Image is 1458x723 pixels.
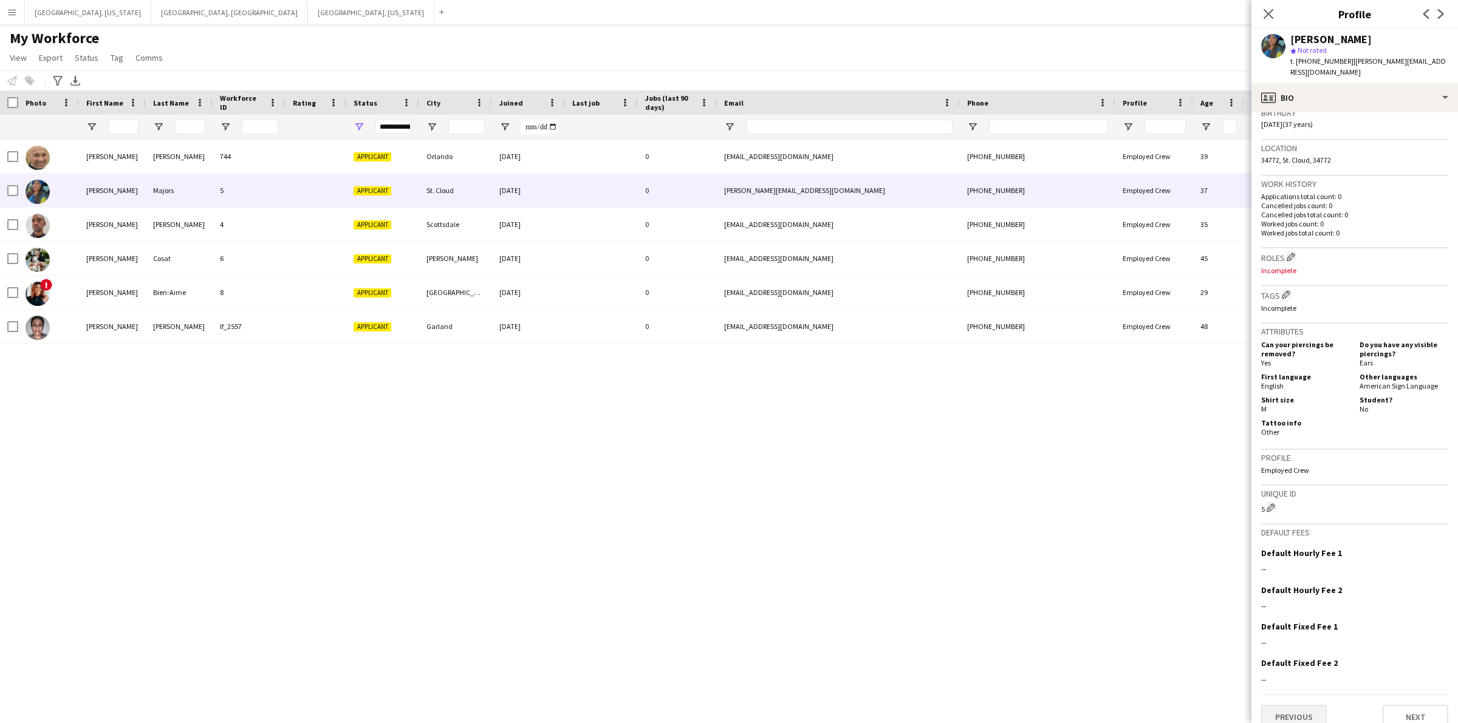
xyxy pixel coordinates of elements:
p: Cancelled jobs total count: 0 [1261,210,1448,219]
div: [PERSON_NAME] [79,140,146,173]
h3: Default Hourly Fee 1 [1261,548,1342,558]
span: Comms [135,52,163,63]
div: Employed Crew [1115,310,1193,343]
div: [PERSON_NAME] [79,174,146,207]
span: Status [354,98,377,107]
div: -- [1261,600,1448,611]
span: Rating [293,98,316,107]
div: [DATE] [492,174,565,207]
div: 0 [638,208,717,241]
p: Worked jobs count: 0 [1261,219,1448,228]
span: Export [39,52,63,63]
h3: Default Fixed Fee 1 [1261,621,1338,632]
div: 45 [1193,242,1244,275]
div: Garland [419,310,492,343]
div: [EMAIL_ADDRESS][DOMAIN_NAME] [717,310,960,343]
button: Open Filter Menu [967,121,978,132]
input: Profile Filter Input [1145,120,1186,134]
button: Open Filter Menu [499,121,510,132]
div: 8 [213,276,286,309]
button: [GEOGRAPHIC_DATA], [US_STATE] [308,1,434,24]
h3: Default Hourly Fee 2 [1261,585,1342,596]
div: -- [1261,674,1448,685]
app-action-btn: Export XLSX [68,73,83,88]
div: [PHONE_NUMBER] [960,276,1115,309]
span: Ears [1360,358,1373,367]
div: Employed Crew [1115,276,1193,309]
h3: Roles [1261,251,1448,263]
div: [GEOGRAPHIC_DATA][PERSON_NAME] [419,276,492,309]
div: [DATE] [492,140,565,173]
img: Jeffrey Cosat [26,248,50,272]
div: 5 [1261,501,1448,514]
p: Applications total count: 0 [1261,192,1448,201]
h3: Default Fixed Fee 2 [1261,657,1338,668]
div: [PERSON_NAME] [146,140,213,173]
span: Other [1261,427,1279,436]
img: María Vargas [26,316,50,340]
div: 0 [638,174,717,207]
span: Workforce ID [220,93,264,112]
h5: Shirt size [1261,395,1350,404]
div: lf_2557 [213,310,286,343]
h3: Attributes [1261,326,1448,337]
button: [GEOGRAPHIC_DATA], [US_STATE] [25,1,151,24]
div: [PHONE_NUMBER] [960,140,1115,173]
h3: Profile [1261,452,1448,463]
div: [PERSON_NAME] [146,208,213,241]
p: Employed Crew [1261,466,1448,475]
span: Yes [1261,358,1271,367]
div: 5 [213,174,286,207]
span: View [10,52,27,63]
div: [EMAIL_ADDRESS][DOMAIN_NAME] [717,242,960,275]
div: Employed Crew [1115,174,1193,207]
span: No [1360,404,1368,413]
span: t. [PHONE_NUMBER] [1290,56,1354,66]
button: Open Filter Menu [724,121,735,132]
div: [PHONE_NUMBER] [960,174,1115,207]
button: Open Filter Menu [354,121,364,132]
h5: Tattoo info [1261,418,1350,427]
span: [DATE] (37 years) [1261,120,1313,129]
div: [PERSON_NAME] [79,242,146,275]
input: First Name Filter Input [108,120,139,134]
img: Jayson Adams [26,214,50,238]
input: City Filter Input [448,120,485,134]
div: [DATE] [492,242,565,275]
button: Open Filter Menu [86,121,97,132]
span: Not rated [1298,46,1327,55]
input: Workforce ID Filter Input [242,120,278,134]
span: | [PERSON_NAME][EMAIL_ADDRESS][DOMAIN_NAME] [1290,56,1446,76]
input: Age Filter Input [1222,120,1237,134]
div: -- [1261,637,1448,648]
span: Tag [111,52,123,63]
h3: Tags [1261,288,1448,301]
span: Applicant [354,186,391,195]
input: Phone Filter Input [989,120,1108,134]
h5: Do you have any visible piercings? [1360,340,1448,358]
span: Applicant [354,220,391,229]
div: [DATE] [492,310,565,343]
span: My Workforce [10,29,99,47]
span: 34772, St. Cloud, 34772 [1261,155,1331,165]
div: Bien-Aime [146,276,213,309]
span: Jobs (last 90 days) [645,93,695,112]
span: ! [40,279,52,291]
a: Comms [131,50,168,66]
span: Last job [572,98,600,107]
span: Age [1200,98,1213,107]
div: Bio [1251,83,1458,112]
h5: Student? [1360,395,1448,404]
div: Orlando [419,140,492,173]
input: Email Filter Input [746,120,953,134]
span: Profile [1123,98,1147,107]
div: [EMAIL_ADDRESS][DOMAIN_NAME] [717,276,960,309]
span: Photo [26,98,46,107]
button: Open Filter Menu [220,121,231,132]
p: Incomplete [1261,266,1448,275]
h3: Default fees [1261,527,1448,538]
div: 35 [1193,208,1244,241]
span: Joined [499,98,523,107]
a: Tag [106,50,128,66]
input: Last Name Filter Input [175,120,205,134]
